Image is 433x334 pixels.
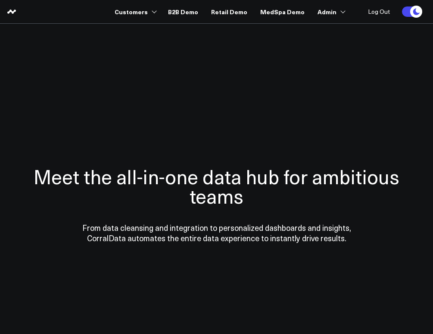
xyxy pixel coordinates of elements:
[318,4,344,19] a: Admin
[64,223,370,243] p: From data cleansing and integration to personalized dashboards and insights, CorralData automates...
[168,4,198,19] a: B2B Demo
[13,167,420,205] h1: Meet the all-in-one data hub for ambitious teams
[115,4,155,19] a: Customers
[211,4,247,19] a: Retail Demo
[260,4,305,19] a: MedSpa Demo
